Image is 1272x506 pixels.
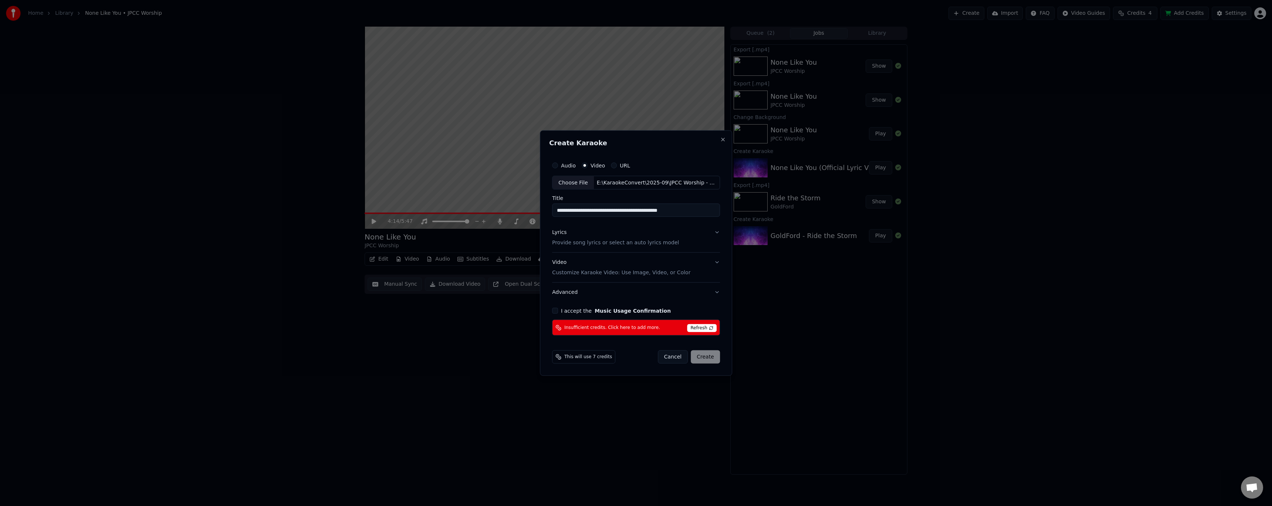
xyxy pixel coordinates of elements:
[549,139,723,146] h2: Create Karaoke
[552,229,566,236] div: Lyrics
[620,163,630,168] label: URL
[658,350,688,364] button: Cancel
[552,176,594,189] div: Choose File
[552,196,720,201] label: Title
[561,163,576,168] label: Audio
[552,269,690,276] p: Customize Karaoke Video: Use Image, Video, or Color
[552,239,679,247] p: Provide song lyrics or select an auto lyrics model
[552,223,720,252] button: LyricsProvide song lyrics or select an auto lyrics model
[552,259,690,276] div: Video
[564,354,612,360] span: This will use 7 credits
[687,324,716,332] span: Refresh
[552,283,720,302] button: Advanced
[561,308,671,313] label: I accept the
[595,308,671,313] button: I accept the
[564,325,660,330] span: Insufficient credits. Click here to add more.
[552,253,720,282] button: VideoCustomize Karaoke Video: Use Image, Video, or Color
[591,163,605,168] label: Video
[594,179,720,186] div: E:\KaraokeConvert\2025-09\JPCC Worship - Kumilk-Mu\Kumilik-Mu (Official Lyric Video) - JPCC Worsh...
